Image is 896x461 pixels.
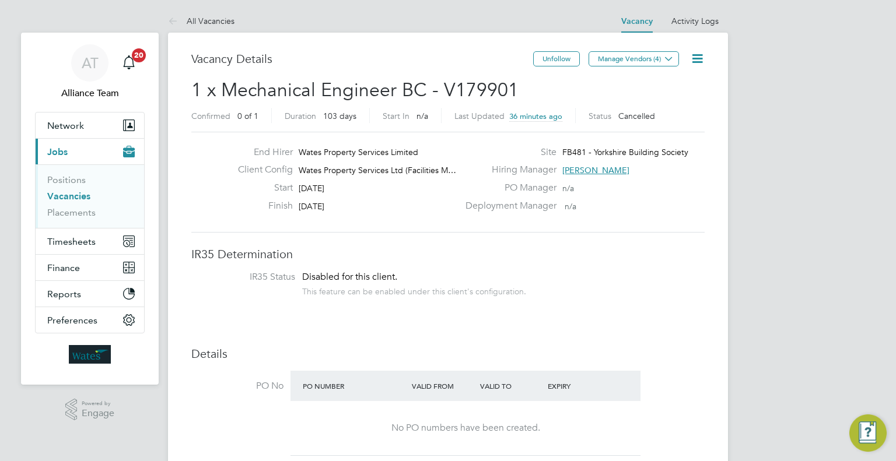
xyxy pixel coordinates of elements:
[589,51,679,66] button: Manage Vendors (4)
[533,51,580,66] button: Unfollow
[191,79,519,101] span: 1 x Mechanical Engineer BC - V179901
[47,120,84,131] span: Network
[299,201,324,212] span: [DATE]
[47,191,90,202] a: Vacancies
[47,315,97,326] span: Preferences
[47,262,80,273] span: Finance
[82,55,99,71] span: AT
[203,271,295,283] label: IR35 Status
[302,271,397,283] span: Disabled for this client.
[618,111,655,121] span: Cancelled
[459,182,556,194] label: PO Manager
[299,165,456,175] span: Wates Property Services Ltd (Facilities M…
[302,422,629,434] div: No PO numbers have been created.
[477,375,545,396] div: Valid To
[459,146,556,159] label: Site
[562,147,688,157] span: FB481 - Yorkshire Building Society
[35,345,145,364] a: Go to home page
[47,288,81,300] span: Reports
[285,111,316,121] label: Duration
[36,228,144,254] button: Timesheets
[132,48,146,62] span: 20
[47,207,96,218] a: Placements
[65,399,115,421] a: Powered byEngage
[299,183,324,193] span: [DATE]
[383,111,409,121] label: Start In
[21,33,159,385] nav: Main navigation
[323,111,356,121] span: 103 days
[36,164,144,228] div: Jobs
[299,147,418,157] span: Wates Property Services Limited
[82,409,114,418] span: Engage
[409,375,477,396] div: Valid From
[229,200,293,212] label: Finish
[545,375,613,396] div: Expiry
[191,51,533,66] h3: Vacancy Details
[47,236,96,247] span: Timesheets
[416,111,428,121] span: n/a
[191,346,705,361] h3: Details
[229,146,293,159] label: End Hirer
[35,86,145,100] span: Alliance Team
[191,111,230,121] label: Confirmed
[459,164,556,176] label: Hiring Manager
[565,201,576,212] span: n/a
[454,111,505,121] label: Last Updated
[849,414,887,452] button: Engage Resource Center
[237,111,258,121] span: 0 of 1
[589,111,611,121] label: Status
[302,283,526,297] div: This feature can be enabled under this client's configuration.
[671,16,719,26] a: Activity Logs
[36,281,144,307] button: Reports
[191,247,705,262] h3: IR35 Determination
[191,380,283,392] label: PO No
[562,165,629,175] span: [PERSON_NAME]
[229,164,293,176] label: Client Config
[459,200,556,212] label: Deployment Manager
[168,16,235,26] a: All Vacancies
[35,44,145,100] a: ATAlliance Team
[47,174,86,185] a: Positions
[36,307,144,333] button: Preferences
[47,146,68,157] span: Jobs
[36,255,144,280] button: Finance
[621,16,653,26] a: Vacancy
[36,112,144,138] button: Network
[82,399,114,409] span: Powered by
[300,375,409,396] div: PO Number
[69,345,111,364] img: wates-logo-retina.png
[509,111,562,121] span: 36 minutes ago
[229,182,293,194] label: Start
[36,139,144,164] button: Jobs
[562,183,574,193] span: n/a
[117,44,141,82] a: 20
